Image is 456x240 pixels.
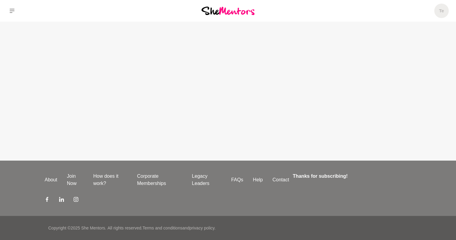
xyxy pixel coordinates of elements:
a: Legacy Leaders [187,173,226,187]
a: Contact [268,176,294,183]
a: Te [434,4,449,18]
p: All rights reserved. and . [107,225,215,231]
a: Instagram [74,197,78,204]
a: Terms and conditions [142,226,182,230]
img: She Mentors Logo [201,7,255,15]
a: How does it work? [88,173,132,187]
h5: Te [439,8,444,14]
a: Help [248,176,268,183]
a: Facebook [45,197,49,204]
a: Join Now [62,173,88,187]
a: privacy policy [189,226,214,230]
p: Copyright © 2025 She Mentors . [48,225,106,231]
a: FAQs [226,176,248,183]
h4: Thanks for subscribing! [293,173,408,180]
a: Corporate Memberships [132,173,187,187]
a: LinkedIn [59,197,64,204]
a: About [40,176,62,183]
